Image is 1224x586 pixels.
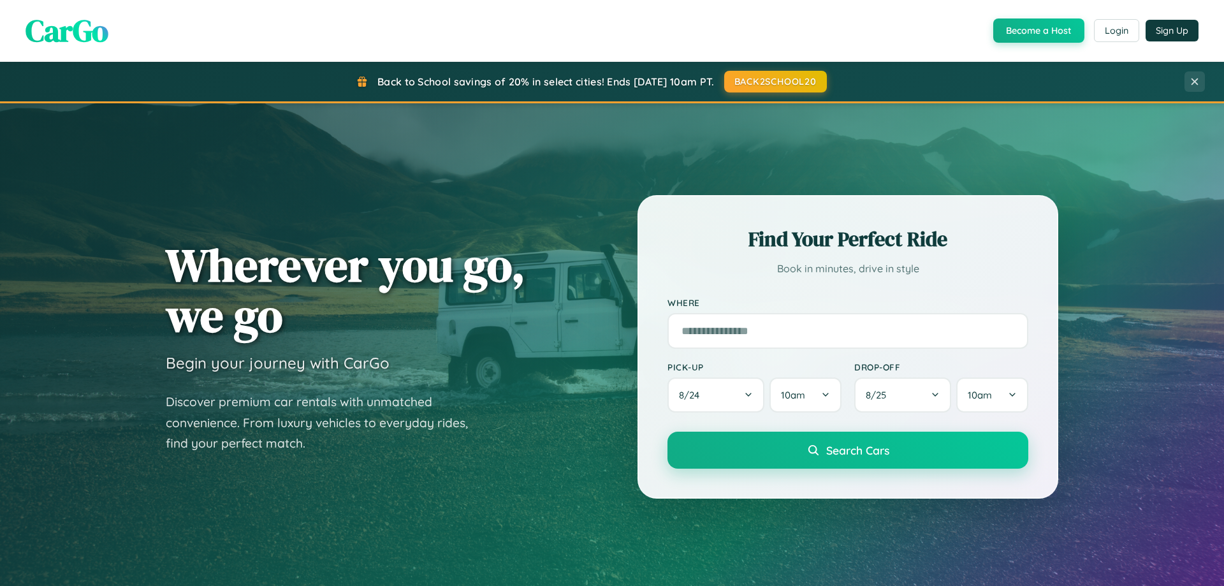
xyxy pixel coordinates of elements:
button: 8/24 [667,377,764,413]
span: 8 / 25 [866,389,892,401]
button: 8/25 [854,377,951,413]
h3: Begin your journey with CarGo [166,353,390,372]
button: 10am [956,377,1028,413]
button: Become a Host [993,18,1084,43]
label: Where [667,297,1028,308]
span: CarGo [25,10,108,52]
button: Search Cars [667,432,1028,469]
span: 10am [781,389,805,401]
label: Pick-up [667,362,841,372]
h1: Wherever you go, we go [166,240,525,341]
p: Book in minutes, drive in style [667,260,1028,278]
button: Sign Up [1146,20,1198,41]
span: Search Cars [826,443,889,457]
span: Back to School savings of 20% in select cities! Ends [DATE] 10am PT. [377,75,714,88]
p: Discover premium car rentals with unmatched convenience. From luxury vehicles to everyday rides, ... [166,392,484,454]
h2: Find Your Perfect Ride [667,225,1028,253]
label: Drop-off [854,362,1028,372]
button: Login [1094,19,1139,42]
button: 10am [769,377,841,413]
button: BACK2SCHOOL20 [724,71,827,92]
span: 8 / 24 [679,389,706,401]
span: 10am [968,389,992,401]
